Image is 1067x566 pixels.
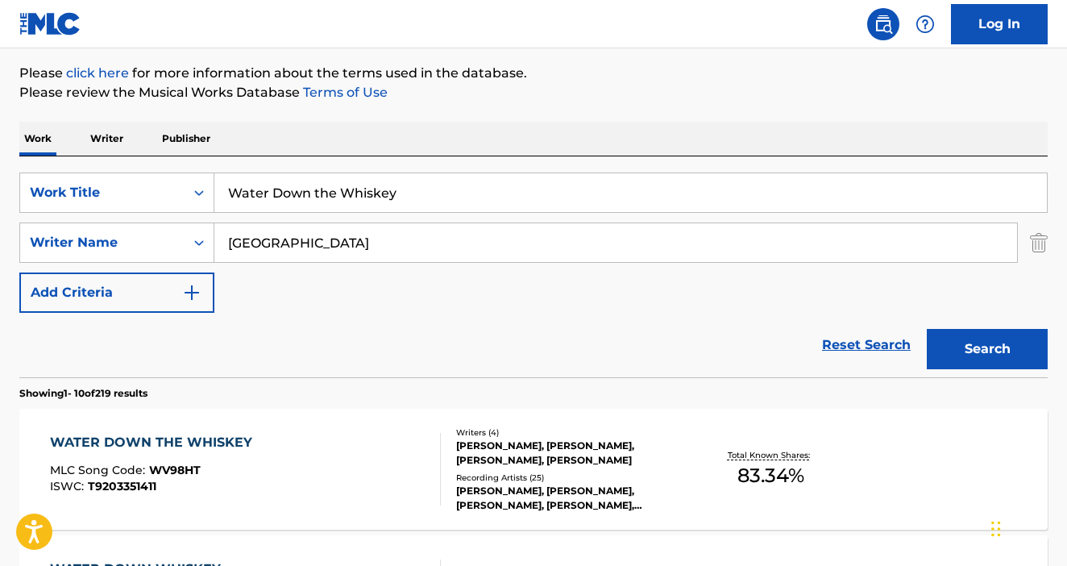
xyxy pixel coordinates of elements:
[19,122,56,156] p: Work
[157,122,215,156] p: Publisher
[88,479,156,493] span: T9203351411
[814,327,919,363] a: Reset Search
[728,449,814,461] p: Total Known Shares:
[456,472,685,484] div: Recording Artists ( 25 )
[19,409,1048,530] a: WATER DOWN THE WHISKEYMLC Song Code:WV98HTISWC:T9203351411Writers (4)[PERSON_NAME], [PERSON_NAME]...
[867,8,899,40] a: Public Search
[915,15,935,34] img: help
[50,479,88,493] span: ISWC :
[737,461,804,490] span: 83.34 %
[50,433,260,452] div: WATER DOWN THE WHISKEY
[909,8,941,40] div: Help
[991,505,1001,553] div: Drag
[300,85,388,100] a: Terms of Use
[182,283,201,302] img: 9d2ae6d4665cec9f34b9.svg
[874,15,893,34] img: search
[66,65,129,81] a: click here
[30,183,175,202] div: Work Title
[986,489,1067,566] iframe: Chat Widget
[19,173,1048,377] form: Search Form
[19,64,1048,83] p: Please for more information about the terms used in the database.
[19,83,1048,102] p: Please review the Musical Works Database
[456,484,685,513] div: [PERSON_NAME], [PERSON_NAME], [PERSON_NAME], [PERSON_NAME], [PERSON_NAME]
[456,427,685,439] div: Writers ( 4 )
[30,233,175,252] div: Writer Name
[85,122,128,156] p: Writer
[50,463,149,477] span: MLC Song Code :
[1030,223,1048,263] img: Delete Criterion
[927,329,1048,369] button: Search
[19,12,81,35] img: MLC Logo
[149,463,201,477] span: WV98HT
[951,4,1048,44] a: Log In
[456,439,685,468] div: [PERSON_NAME], [PERSON_NAME], [PERSON_NAME], [PERSON_NAME]
[19,386,147,401] p: Showing 1 - 10 of 219 results
[19,273,214,313] button: Add Criteria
